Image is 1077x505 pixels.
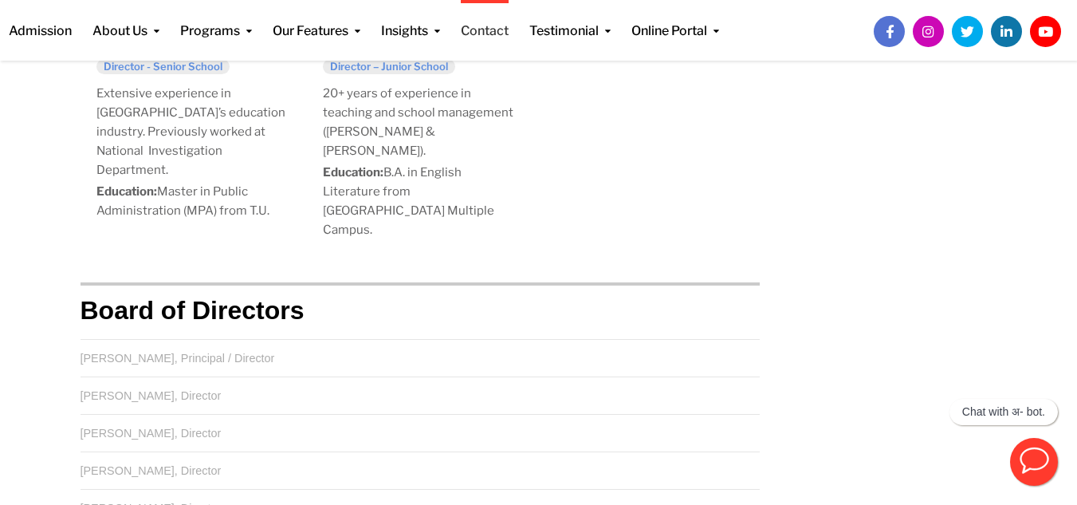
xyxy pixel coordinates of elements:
[81,377,761,415] td: [PERSON_NAME], Director
[323,59,455,74] h6: Director – Junior School
[81,452,761,490] td: [PERSON_NAME], Director
[96,59,230,74] h6: Director - Senior School
[323,163,517,239] p: B.A. in English Literature from [GEOGRAPHIC_DATA] Multiple Campus.
[81,340,761,377] td: [PERSON_NAME], Principal / Director
[323,165,383,180] strong: Education:
[96,184,157,199] strong: Education:
[81,298,761,340] th: Board of Directors
[96,182,291,220] p: Master in Public Administration (MPA) from T.U.
[962,405,1045,419] p: Chat with अ- bot.
[81,415,761,452] td: [PERSON_NAME], Director
[96,84,291,180] p: Extensive experience in [GEOGRAPHIC_DATA]’s education industry. Previously worked at National Inv...
[323,84,517,160] p: 20+ years of experience in teaching and school management ([PERSON_NAME] & [PERSON_NAME]).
